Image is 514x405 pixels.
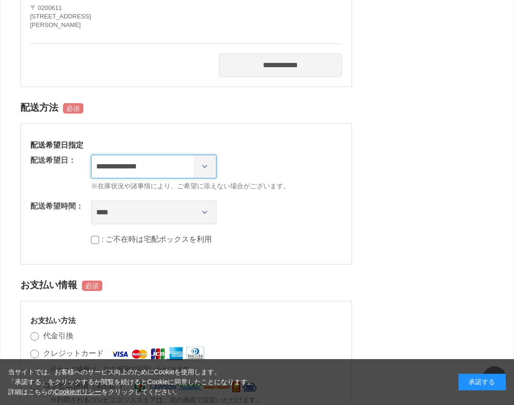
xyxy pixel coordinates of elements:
label: クレジットカード [43,349,104,357]
div: 当サイトでは、お客様へのサービス向上のためにCookieを使用します。 「承諾する」をクリックするか閲覧を続けるとCookieに同意したことになります。 詳細はこちらの をクリックしてください。 [8,367,254,397]
div: 承諾する [459,374,506,390]
label: : ご不在時は宅配ボックスを利用 [102,235,212,243]
h2: 配送方法 [20,97,352,119]
address: 〒 0200611 [STREET_ADDRESS] [PERSON_NAME] [30,4,91,30]
h3: お支払い方法 [30,316,342,326]
img: クレジットカード [110,346,204,361]
h3: 配送希望日指定 [30,140,342,150]
label: 代金引換 [43,332,73,340]
dt: 配送希望日： [30,155,76,166]
a: Cookieポリシー [54,388,102,396]
dt: 配送希望時間： [30,201,83,212]
span: ※在庫状況や諸事情により、ご希望に添えない場合がございます。 [91,181,342,191]
h2: お支払い情報 [20,274,352,296]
